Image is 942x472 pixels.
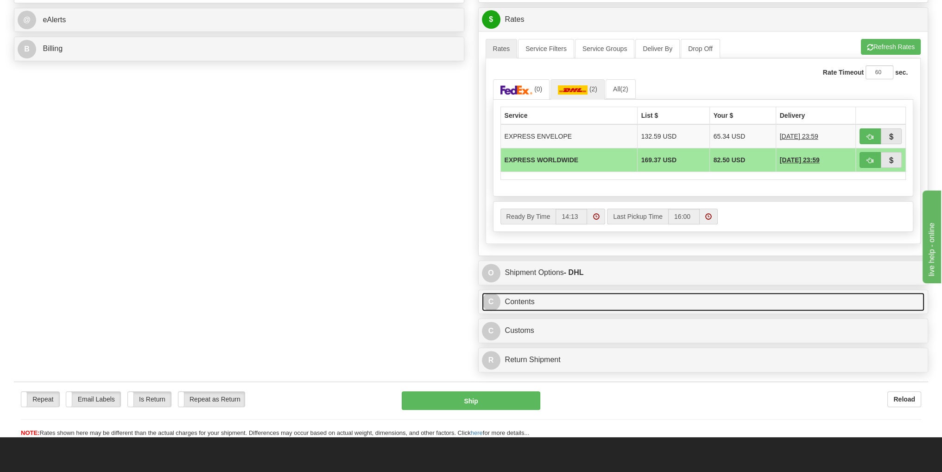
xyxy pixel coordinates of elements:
[482,293,500,311] span: C
[482,293,925,312] a: CContents
[780,155,820,165] span: 4 Days
[482,10,925,29] a: $Rates
[575,39,634,58] a: Service Groups
[21,429,39,436] span: NOTE:
[486,39,518,58] a: Rates
[14,429,928,438] div: Rates shown here may be different than the actual charges for your shipment. Differences may occu...
[18,39,461,58] a: B Billing
[776,107,855,124] th: Delivery
[893,395,915,403] b: Reload
[895,68,908,77] label: sec.
[534,85,542,93] span: (0)
[482,10,500,29] span: $
[500,85,533,95] img: FedEx Express®
[43,16,66,24] span: eAlerts
[606,79,636,99] a: All
[564,268,584,276] strong: - DHL
[780,132,818,141] span: 4 Days
[21,392,59,407] label: Repeat
[43,45,63,52] span: Billing
[7,6,86,17] div: live help - online
[18,11,36,29] span: @
[823,68,864,77] label: Rate Timeout
[178,392,245,407] label: Repeat as Return
[887,391,921,407] button: Reload
[482,322,500,340] span: C
[558,85,588,95] img: DHL
[589,85,597,93] span: (2)
[482,264,500,282] span: O
[402,391,540,410] button: Ship
[18,40,36,58] span: B
[637,148,709,172] td: 169.37 USD
[607,209,668,224] label: Last Pickup Time
[709,124,776,148] td: 65.34 USD
[128,392,171,407] label: Is Return
[500,209,556,224] label: Ready By Time
[861,39,921,55] button: Refresh Rates
[482,263,925,282] a: OShipment Options- DHL
[482,351,500,370] span: R
[518,39,574,58] a: Service Filters
[637,107,709,124] th: List $
[500,124,637,148] td: EXPRESS ENVELOPE
[482,321,925,340] a: CCustoms
[635,39,680,58] a: Deliver By
[500,107,637,124] th: Service
[66,392,120,407] label: Email Labels
[681,39,720,58] a: Drop Off
[709,148,776,172] td: 82.50 USD
[637,124,709,148] td: 132.59 USD
[709,107,776,124] th: Your $
[921,189,941,283] iframe: chat widget
[620,85,628,93] span: (2)
[500,148,637,172] td: EXPRESS WORLDWIDE
[471,429,483,436] a: here
[18,11,461,30] a: @ eAlerts
[482,351,925,370] a: RReturn Shipment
